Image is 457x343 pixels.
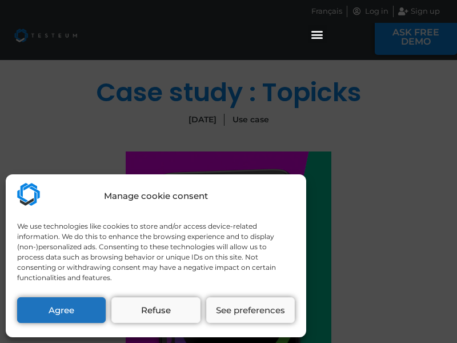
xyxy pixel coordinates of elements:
[17,297,106,323] button: Agree
[308,25,327,43] div: Menu Toggle
[206,297,295,323] button: See preferences
[104,190,208,203] div: Manage cookie consent
[17,221,294,283] div: We use technologies like cookies to store and/or access device-related information. We do this to...
[17,183,40,206] img: Testeum.com - Application crowdtesting platform
[111,297,200,323] button: Refuse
